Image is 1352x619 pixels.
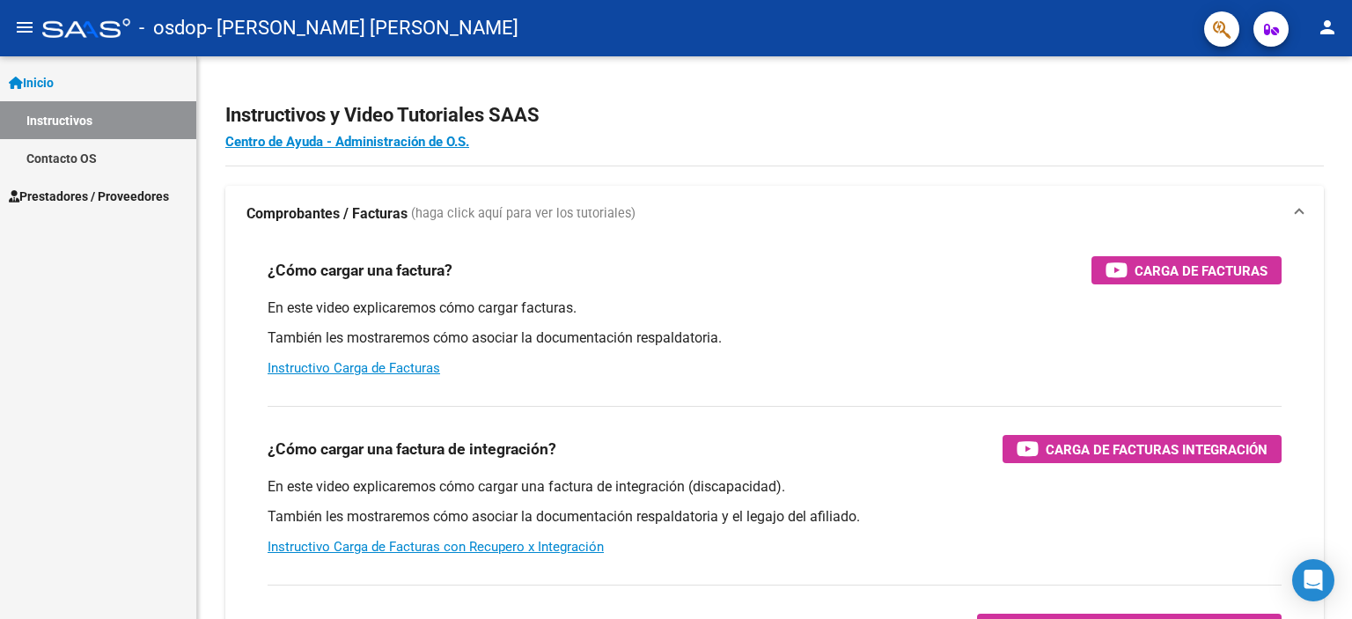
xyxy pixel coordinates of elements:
[268,258,452,283] h3: ¿Cómo cargar una factura?
[1135,260,1267,282] span: Carga de Facturas
[411,204,636,224] span: (haga click aquí para ver los tutoriales)
[1046,438,1267,461] span: Carga de Facturas Integración
[225,186,1324,242] mat-expansion-panel-header: Comprobantes / Facturas (haga click aquí para ver los tutoriales)
[9,73,54,92] span: Inicio
[1292,559,1334,601] div: Open Intercom Messenger
[268,477,1282,497] p: En este video explicaremos cómo cargar una factura de integración (discapacidad).
[207,9,518,48] span: - [PERSON_NAME] [PERSON_NAME]
[14,17,35,38] mat-icon: menu
[268,437,556,461] h3: ¿Cómo cargar una factura de integración?
[268,328,1282,348] p: También les mostraremos cómo asociar la documentación respaldatoria.
[268,539,604,555] a: Instructivo Carga de Facturas con Recupero x Integración
[1091,256,1282,284] button: Carga de Facturas
[268,360,440,376] a: Instructivo Carga de Facturas
[268,507,1282,527] p: También les mostraremos cómo asociar la documentación respaldatoria y el legajo del afiliado.
[9,187,169,206] span: Prestadores / Proveedores
[246,204,408,224] strong: Comprobantes / Facturas
[225,99,1324,132] h2: Instructivos y Video Tutoriales SAAS
[1003,435,1282,463] button: Carga de Facturas Integración
[268,298,1282,318] p: En este video explicaremos cómo cargar facturas.
[225,134,469,150] a: Centro de Ayuda - Administración de O.S.
[139,9,207,48] span: - osdop
[1317,17,1338,38] mat-icon: person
